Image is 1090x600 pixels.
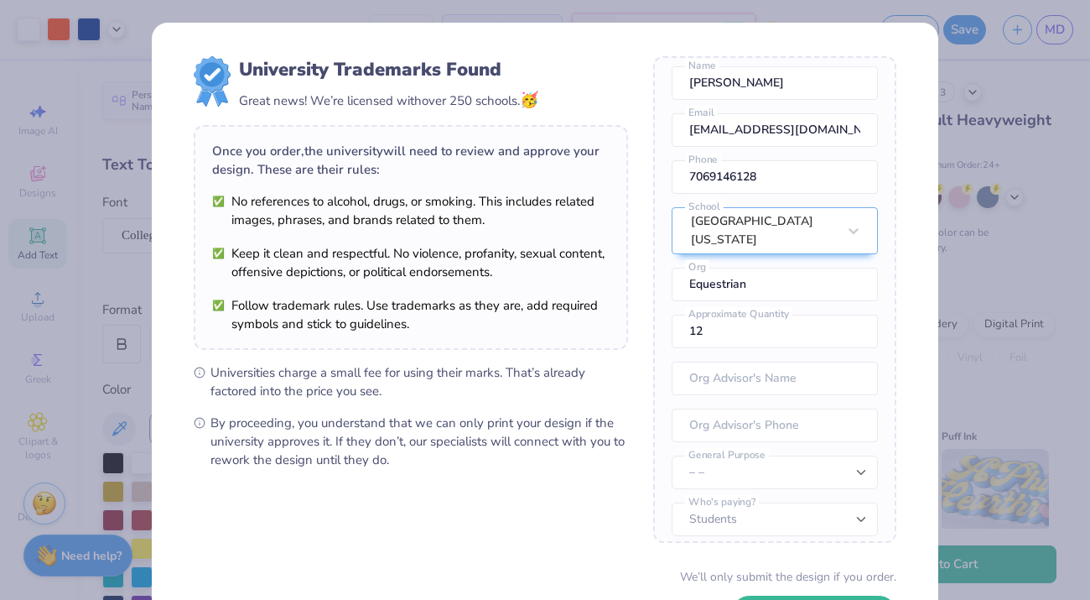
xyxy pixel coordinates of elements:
[194,56,231,107] img: license-marks-badge.png
[672,268,878,301] input: Org
[210,414,628,469] span: By proceeding, you understand that we can only print your design if the university approves it. I...
[672,66,878,100] input: Name
[672,362,878,395] input: Org Advisor's Name
[210,363,628,400] span: Universities charge a small fee for using their marks. That’s already factored into the price you...
[212,244,610,281] li: Keep it clean and respectful. No violence, profanity, sexual content, offensive depictions, or po...
[680,568,896,586] div: We’ll only submit the design if you order.
[239,56,538,83] div: University Trademarks Found
[672,113,878,147] input: Email
[672,315,878,348] input: Approximate Quantity
[212,296,610,333] li: Follow trademark rules. Use trademarks as they are, add required symbols and stick to guidelines.
[691,212,837,249] div: [GEOGRAPHIC_DATA][US_STATE]
[239,89,538,112] div: Great news! We’re licensed with over 250 schools.
[212,142,610,179] div: Once you order, the university will need to review and approve your design. These are their rules:
[520,90,538,110] span: 🥳
[672,160,878,194] input: Phone
[672,409,878,442] input: Org Advisor's Phone
[212,192,610,229] li: No references to alcohol, drugs, or smoking. This includes related images, phrases, and brands re...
